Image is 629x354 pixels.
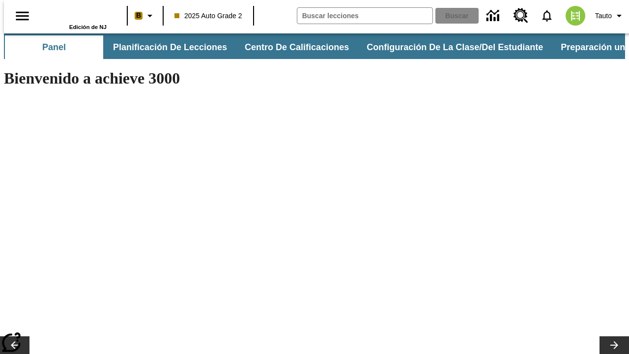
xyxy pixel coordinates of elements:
span: 2025 Auto Grade 2 [174,11,242,21]
button: Centro de calificaciones [237,35,357,59]
a: Notificaciones [534,3,560,29]
img: avatar image [566,6,585,26]
button: Perfil/Configuración [591,7,629,25]
div: Subbarra de navegación [4,33,625,59]
button: Boost El color de la clase es anaranjado claro. Cambiar el color de la clase. [131,7,160,25]
button: Escoja un nuevo avatar [560,3,591,29]
button: Planificación de lecciones [105,35,235,59]
input: Buscar campo [297,8,432,24]
button: Panel [5,35,103,59]
a: Centro de información [481,2,508,29]
button: Configuración de la clase/del estudiante [359,35,551,59]
button: Carrusel de lecciones, seguir [600,336,629,354]
span: Edición de NJ [69,24,107,30]
div: Subbarra de navegación [4,35,625,59]
a: Portada [43,4,107,24]
div: Portada [43,3,107,30]
h1: Bienvenido a achieve 3000 [4,69,429,88]
span: Tauto [595,11,612,21]
a: Centro de recursos, Se abrirá en una pestaña nueva. [508,2,534,29]
span: B [136,9,141,22]
button: Abrir el menú lateral [8,1,37,30]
